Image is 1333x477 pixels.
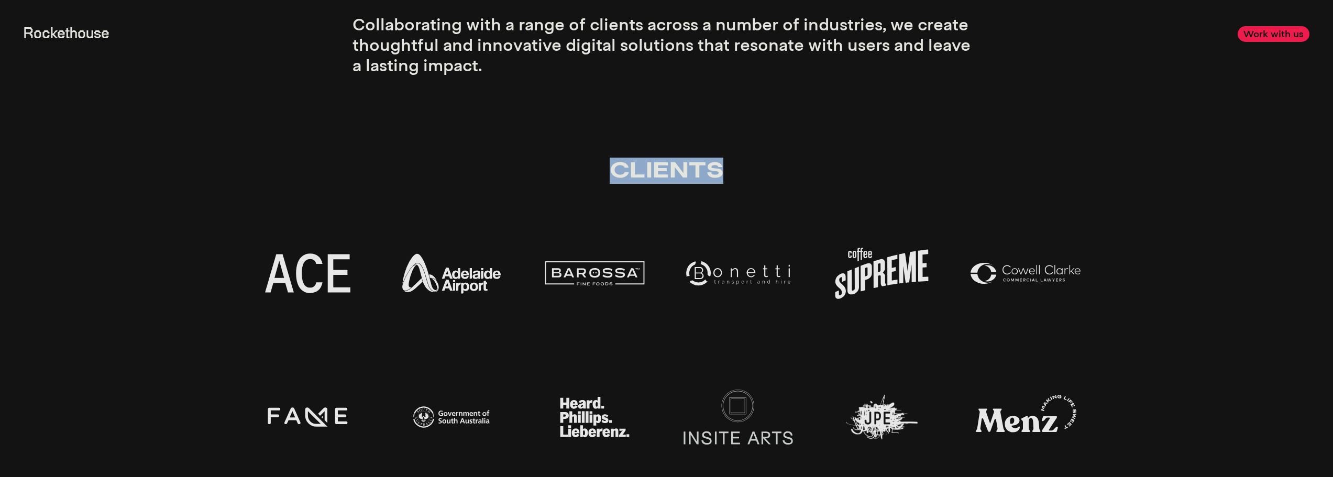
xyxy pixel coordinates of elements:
[965,213,1085,333] img: Cowell Clarke
[678,357,798,477] img: Insite Arts
[610,158,723,183] span: Clients
[822,213,942,333] img: Coffee Supreme
[965,357,1085,477] img: Menz Confectionary
[822,357,942,477] img: JPE Design
[248,357,368,477] img: Foundation for Australia's Most Endangered Species
[391,213,511,333] img: Adelaide Airport
[535,213,655,333] img: Barossa Fine Foods
[248,213,368,333] img: Adelaide Contemporary Experimental
[391,357,511,477] img: Government of South Australia
[1238,26,1309,41] a: Work with us
[535,357,655,477] img: Heard Phillips Leiberenz
[678,213,798,333] img: Bonetti Transport and Hire
[24,27,109,41] a: Rockethouse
